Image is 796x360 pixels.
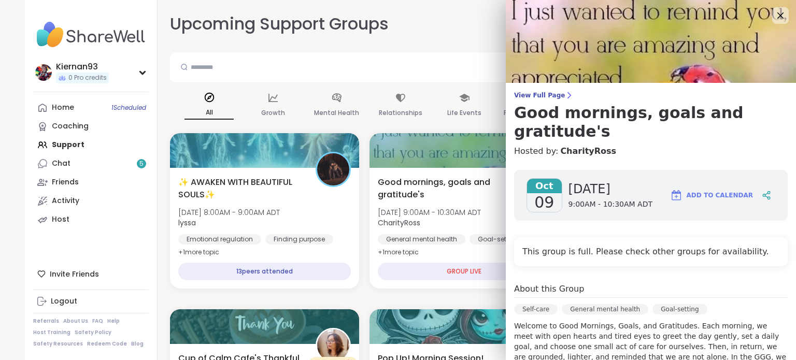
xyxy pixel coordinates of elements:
[178,218,196,228] b: lyssa
[514,104,788,141] h3: Good mornings, goals and gratitude's
[527,179,562,193] span: Oct
[33,154,149,173] a: Chat5
[87,340,127,348] a: Redeem Code
[265,234,333,244] div: Finding purpose
[52,214,69,225] div: Host
[184,106,234,120] p: All
[568,199,652,210] span: 9:00AM - 10:30AM ADT
[131,340,144,348] a: Blog
[52,196,79,206] div: Activity
[378,218,420,228] b: CharityRoss
[178,207,280,218] span: [DATE] 8:00AM - 9:00AM ADT
[56,61,109,73] div: Kiernan93
[514,91,788,141] a: View Full PageGood mornings, goals and gratitude's
[75,329,111,336] a: Safety Policy
[33,210,149,229] a: Host
[447,107,481,119] p: Life Events
[33,265,149,283] div: Invite Friends
[317,153,349,185] img: lyssa
[514,304,558,314] div: Self-care
[178,176,304,201] span: ✨ AWAKEN WITH BEAUTIFUL SOULS✨
[52,177,79,188] div: Friends
[378,176,504,201] span: Good mornings, goals and gratitude's
[33,98,149,117] a: Home1Scheduled
[379,107,422,119] p: Relationships
[33,17,149,53] img: ShareWell Nav Logo
[35,64,52,81] img: Kiernan93
[522,246,779,258] h4: This group is full. Please check other groups for availability.
[33,173,149,192] a: Friends
[33,340,83,348] a: Safety Resources
[670,189,683,201] img: ShareWell Logomark
[378,207,481,218] span: [DATE] 9:00AM - 10:30AM ADT
[33,292,149,311] a: Logout
[139,160,144,168] span: 5
[52,159,70,169] div: Chat
[33,117,149,136] a: Coaching
[514,283,584,295] h4: About this Group
[178,234,261,244] div: Emotional regulation
[470,234,527,244] div: Goal-setting
[170,12,389,36] h2: Upcoming Support Groups
[107,318,120,325] a: Help
[514,91,788,99] span: View Full Page
[261,107,285,119] p: Growth
[63,318,88,325] a: About Us
[665,183,758,208] button: Add to Calendar
[68,74,107,82] span: 0 Pro credits
[111,104,146,112] span: 1 Scheduled
[504,107,552,119] p: Physical Health
[687,191,753,200] span: Add to Calendar
[568,181,652,197] span: [DATE]
[52,121,89,132] div: Coaching
[562,304,648,314] div: General mental health
[33,318,59,325] a: Referrals
[33,329,70,336] a: Host Training
[51,296,77,307] div: Logout
[378,234,465,244] div: General mental health
[652,304,707,314] div: Goal-setting
[534,193,554,212] span: 09
[92,318,103,325] a: FAQ
[178,263,351,280] div: 13 peers attended
[52,103,74,113] div: Home
[33,192,149,210] a: Activity
[560,145,616,157] a: CharityRoss
[514,145,788,157] h4: Hosted by:
[378,263,550,280] div: GROUP LIVE
[314,107,359,119] p: Mental Health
